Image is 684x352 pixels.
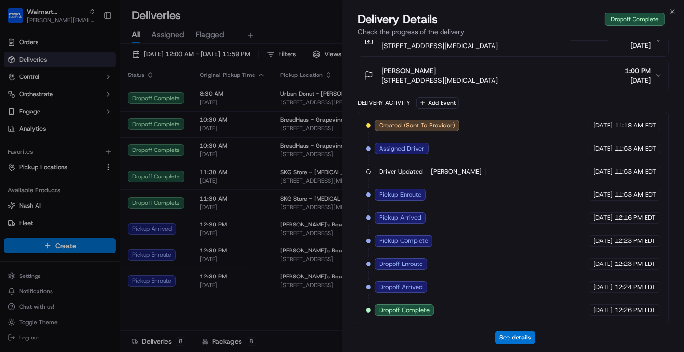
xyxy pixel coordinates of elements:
img: Anthony Trinh [10,165,25,181]
div: 📗 [10,215,17,223]
span: 12:23 PM EDT [615,237,656,245]
span: 11:53 AM EDT [615,190,656,199]
button: See details [495,331,535,344]
span: [PERSON_NAME] [30,175,78,182]
div: Past conversations [10,125,64,132]
img: 1736555255976-a54dd68f-1ca7-489b-9aae-adbdc363a1c4 [10,91,27,109]
span: 11:52 AM [85,149,113,156]
button: [PERSON_NAME][STREET_ADDRESS][MEDICAL_DATA]1:00 PM[DATE] [358,60,668,91]
span: [DATE] [593,167,613,176]
img: Grace Nketiah [10,139,25,155]
img: 1736555255976-a54dd68f-1ca7-489b-9aae-adbdc363a1c4 [19,149,27,157]
span: Pickup Enroute [379,190,421,199]
span: Dropoff Complete [379,306,430,314]
span: [PERSON_NAME] [30,149,78,156]
span: [STREET_ADDRESS][MEDICAL_DATA] [381,75,498,85]
a: Powered byPylon [68,238,116,245]
span: [DATE] [593,190,613,199]
span: [DATE] [625,75,651,85]
div: We're available if you need us! [43,101,132,109]
span: Pickup Complete [379,237,428,245]
span: • [80,175,83,182]
span: 12:26 PM EDT [615,306,656,314]
div: 💻 [81,215,89,223]
span: Knowledge Base [19,214,74,224]
p: Welcome 👋 [10,38,175,53]
span: [DATE] [593,283,613,291]
a: 💻API Documentation [77,211,158,228]
span: Pickup Arrived [379,214,421,222]
span: 11:53 AM EDT [615,167,656,176]
button: [STREET_ADDRESS][MEDICAL_DATA][DATE] [358,25,668,56]
input: Got a question? Start typing here... [25,62,173,72]
span: Assigned Driver [379,144,424,153]
span: [DATE] [593,237,613,245]
span: Created (Sent To Provider) [379,121,455,130]
img: Nash [10,9,29,28]
p: Check the progress of the delivery [358,27,669,37]
div: Start new chat [43,91,158,101]
img: 4920774857489_3d7f54699973ba98c624_72.jpg [20,91,38,109]
span: [DATE] [593,260,613,268]
span: Pylon [96,238,116,245]
span: [PERSON_NAME] [431,167,481,176]
span: 11:18 AM EDT [615,121,656,130]
span: 1:00 PM [625,66,651,75]
span: [STREET_ADDRESS][MEDICAL_DATA] [381,41,610,50]
span: Driver Updated [379,167,423,176]
span: [DATE] [620,40,651,50]
button: See all [149,123,175,134]
button: Start new chat [164,94,175,106]
a: 📗Knowledge Base [6,211,77,228]
span: Dropoff Enroute [379,260,423,268]
div: Delivery Activity [358,99,410,107]
span: [PERSON_NAME] [381,66,436,75]
span: Delivery Details [358,12,438,27]
span: [DATE] [593,144,613,153]
span: 12:16 PM EDT [615,214,656,222]
span: Dropoff Arrived [379,283,423,291]
span: 12:24 PM EDT [615,283,656,291]
span: 12:23 PM EDT [615,260,656,268]
span: [DATE] [593,306,613,314]
span: API Documentation [91,214,154,224]
button: Add Event [416,97,459,109]
span: [DATE] [593,121,613,130]
span: • [80,149,83,156]
span: 11:53 AM EDT [615,144,656,153]
span: [DATE] [85,175,105,182]
span: [DATE] [593,214,613,222]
